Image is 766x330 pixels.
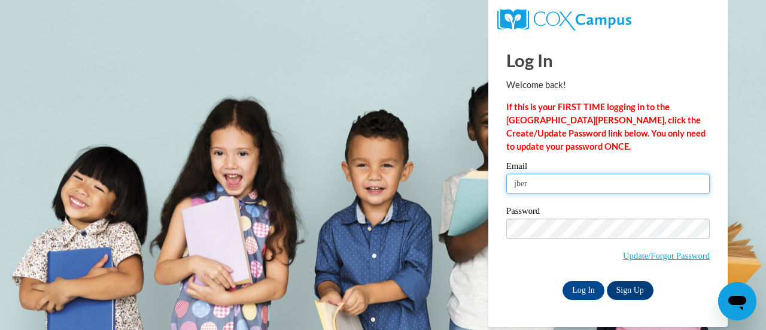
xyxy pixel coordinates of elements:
iframe: Button to launch messaging window [718,282,756,320]
label: Password [506,207,710,219]
label: Email [506,162,710,174]
input: Log In [563,281,604,300]
strong: If this is your FIRST TIME logging in to the [GEOGRAPHIC_DATA][PERSON_NAME], click the Create/Upd... [506,102,706,152]
h1: Log In [506,48,710,72]
p: Welcome back! [506,78,710,92]
a: Sign Up [607,281,653,300]
img: COX Campus [497,9,631,31]
a: Update/Forgot Password [623,251,710,261]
